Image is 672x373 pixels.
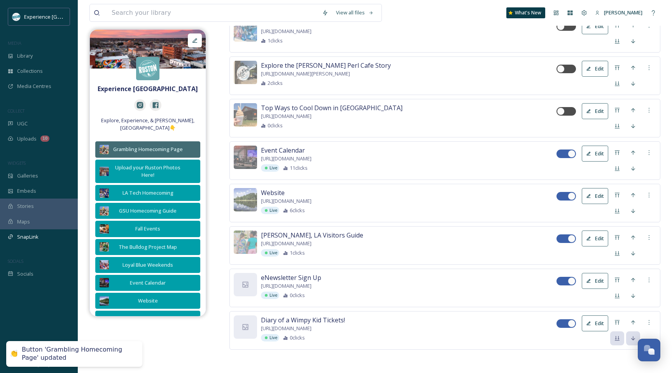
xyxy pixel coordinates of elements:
[268,122,283,129] span: 0 clicks
[17,233,38,241] span: SnapLink
[108,4,318,21] input: Search your library
[17,135,37,143] span: Uploads
[94,117,202,132] span: Explore, Experience, & [PERSON_NAME], [GEOGRAPHIC_DATA]👇
[17,120,28,127] span: UGC
[234,146,257,169] img: a412d939-8eee-4567-a468-56b9353d1ce2.jpg
[113,146,183,153] div: Grambling Homecoming Page
[261,207,279,214] div: Live
[90,30,206,69] img: fb003ca6-3847-4083-9791-8fcff1e56fec.jpg
[100,242,109,252] img: fe9a1069-3783-491c-9916-c37af366a6b3.jpg
[582,61,608,77] button: Edit
[98,84,198,93] strong: Experience [GEOGRAPHIC_DATA]
[261,70,350,77] span: [URL][DOMAIN_NAME][PERSON_NAME]
[8,40,21,46] span: MEDIA
[582,230,608,246] button: Edit
[8,160,26,166] span: WIDGETS
[22,346,135,362] div: Button 'Grambling Homecoming Page' updated
[8,108,24,114] span: COLLECT
[261,273,321,282] span: eNewsletter Sign Up
[100,206,109,216] img: b58d96cf-ca04-4169-ba9c-7c1229606574.jpg
[17,52,33,60] span: Library
[95,221,200,237] button: Fall Events
[261,188,285,197] span: Website
[24,13,101,20] span: Experience [GEOGRAPHIC_DATA]
[113,225,183,232] div: Fall Events
[582,146,608,162] button: Edit
[95,257,200,273] button: Loyal Blue Weekends
[261,28,311,35] span: [URL][DOMAIN_NAME]
[290,207,305,214] span: 6 clicks
[17,83,51,90] span: Media Centres
[582,273,608,289] button: Edit
[261,103,402,113] span: Top Ways to Cool Down in [GEOGRAPHIC_DATA]
[290,249,305,257] span: 1 clicks
[100,167,109,176] img: 475f994e-39dc-4f57-872c-eeebedf4b9a2.jpg
[290,334,305,341] span: 0 clicks
[638,339,660,361] button: Open Chat
[12,13,20,21] img: 24IZHUKKFBA4HCESFN4PRDEIEY.avif
[136,57,159,80] img: 415526570_740934454749135_6712834479988994226_n.jpg
[95,275,200,291] button: Event Calendar
[113,164,183,179] div: Upload your Ruston Photos Here!
[290,292,305,299] span: 0 clicks
[113,315,183,330] div: [PERSON_NAME], LA Visitors Guide
[261,230,363,240] span: [PERSON_NAME], LA Visitors Guide
[261,164,279,172] div: Live
[100,296,109,306] img: 9cad81d5-8d4e-4b86-8094-df26c4b347e0.jpg
[290,164,308,172] span: 11 clicks
[100,224,109,234] img: 3d43b9cc-57a7-4b50-8df7-45f1e662274a.jpg
[268,79,283,87] span: 2 clicks
[332,5,378,20] a: View all files
[506,7,545,18] a: What's New
[8,258,23,264] span: SOCIALS
[95,239,200,255] button: The Bulldog Project Map
[582,103,608,119] button: Edit
[261,325,311,332] span: [URL][DOMAIN_NAME]
[113,261,183,269] div: Loyal Blue Weekends
[261,292,279,299] div: Live
[261,146,305,155] span: Event Calendar
[10,350,18,358] div: 👏
[100,260,109,269] img: edc258aa-9e94-418b-a68a-05723248e859.jpg
[234,230,257,254] img: headerInterior_Events.avif
[261,249,279,257] div: Live
[261,197,311,205] span: [URL][DOMAIN_NAME]
[582,18,608,34] button: Edit
[113,207,183,215] div: GSU Homecoming Guide
[261,315,345,325] span: Diary of a Wimpy Kid Tickets!
[17,202,34,210] span: Stories
[261,155,311,162] span: [URL][DOMAIN_NAME]
[100,278,109,287] img: a412d939-8eee-4567-a468-56b9353d1ce2.jpg
[113,189,183,197] div: LA Tech Homecoming
[234,103,257,127] img: mitchamsic.avif
[95,160,200,183] button: Upload your Ruston Photos Here!
[261,240,311,247] span: [URL][DOMAIN_NAME]
[582,315,608,331] button: Edit
[17,218,30,225] span: Maps
[100,145,109,154] img: b58d96cf-ca04-4169-ba9c-7c1229606574.jpg
[591,5,646,20] a: [PERSON_NAME]
[17,270,33,278] span: Socials
[95,311,200,334] button: [PERSON_NAME], LA Visitors Guide
[113,279,183,287] div: Event Calendar
[582,188,608,204] button: Edit
[17,67,43,75] span: Collections
[604,9,642,16] span: [PERSON_NAME]
[268,37,283,44] span: 1 clicks
[17,172,38,179] span: Galleries
[40,135,49,142] div: 10
[113,297,183,304] div: Website
[95,141,200,157] button: Grambling Homecoming Page
[234,18,257,42] img: 7146c74d-1cc9-4275-baea-d2edb7c18b24.jpg
[100,188,109,198] img: 5f37e50c-addd-4472-85c6-418382b31f16.jpg
[261,282,311,290] span: [URL][DOMAIN_NAME]
[261,334,279,341] div: Live
[234,61,257,84] img: f64b0ae3-02c3-476e-bfc6-41808f61d082.jpg
[17,187,36,195] span: Embeds
[95,203,200,219] button: GSU Homecoming Guide
[234,188,257,211] img: 9cad81d5-8d4e-4b86-8094-df26c4b347e0.jpg
[95,185,200,201] button: LA Tech Homecoming
[95,293,200,309] button: Website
